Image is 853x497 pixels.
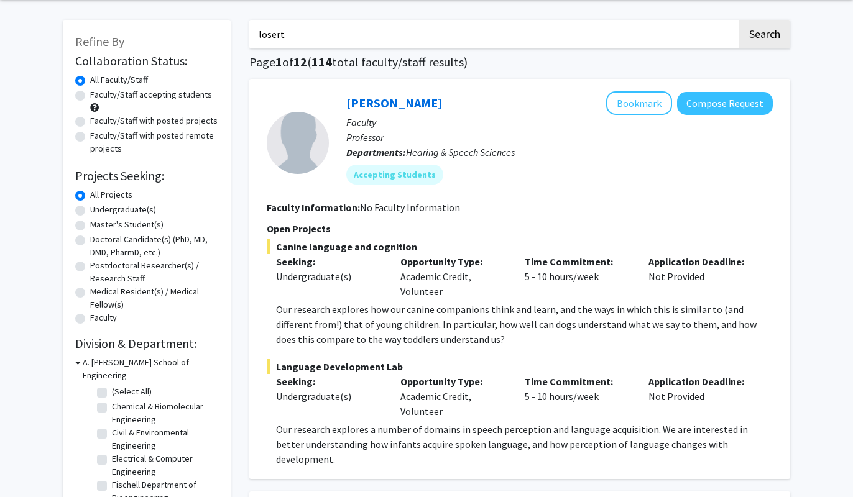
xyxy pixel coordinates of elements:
[515,374,640,419] div: 5 - 10 hours/week
[90,311,117,324] label: Faculty
[346,115,773,130] p: Faculty
[311,54,332,70] span: 114
[90,73,148,86] label: All Faculty/Staff
[267,201,360,214] b: Faculty Information:
[90,285,218,311] label: Medical Resident(s) / Medical Fellow(s)
[112,452,215,478] label: Electrical & Computer Engineering
[346,95,442,111] a: [PERSON_NAME]
[276,269,382,284] div: Undergraduate(s)
[276,389,382,404] div: Undergraduate(s)
[293,54,307,70] span: 12
[267,359,773,374] span: Language Development Lab
[360,201,460,214] span: No Faculty Information
[90,233,218,259] label: Doctoral Candidate(s) (PhD, MD, DMD, PharmD, etc.)
[606,91,672,115] button: Add Rochelle Newman to Bookmarks
[276,254,382,269] p: Seeking:
[90,114,218,127] label: Faculty/Staff with posted projects
[406,146,515,158] span: Hearing & Speech Sciences
[391,254,515,299] div: Academic Credit, Volunteer
[249,55,790,70] h1: Page of ( total faculty/staff results)
[391,374,515,419] div: Academic Credit, Volunteer
[515,254,640,299] div: 5 - 10 hours/week
[525,374,630,389] p: Time Commitment:
[639,374,763,419] div: Not Provided
[267,221,773,236] p: Open Projects
[400,374,506,389] p: Opportunity Type:
[90,259,218,285] label: Postdoctoral Researcher(s) / Research Staff
[677,92,773,115] button: Compose Request to Rochelle Newman
[275,54,282,70] span: 1
[90,88,212,101] label: Faculty/Staff accepting students
[276,302,773,347] p: Our research explores how our canine companions think and learn, and the ways in which this is si...
[267,239,773,254] span: Canine language and cognition
[648,374,754,389] p: Application Deadline:
[90,203,156,216] label: Undergraduate(s)
[90,218,164,231] label: Master's Student(s)
[400,254,506,269] p: Opportunity Type:
[83,356,218,382] h3: A. [PERSON_NAME] School of Engineering
[112,400,215,426] label: Chemical & Biomolecular Engineering
[648,254,754,269] p: Application Deadline:
[90,129,218,155] label: Faculty/Staff with posted remote projects
[525,254,630,269] p: Time Commitment:
[112,426,215,452] label: Civil & Environmental Engineering
[346,130,773,145] p: Professor
[90,188,132,201] label: All Projects
[276,422,773,467] p: Our research explores a number of domains in speech perception and language acquisition. We are i...
[75,336,218,351] h2: Division & Department:
[75,168,218,183] h2: Projects Seeking:
[75,53,218,68] h2: Collaboration Status:
[739,20,790,48] button: Search
[112,385,152,398] label: (Select All)
[276,374,382,389] p: Seeking:
[639,254,763,299] div: Not Provided
[346,146,406,158] b: Departments:
[75,34,124,49] span: Refine By
[249,20,737,48] input: Search Keywords
[346,165,443,185] mat-chip: Accepting Students
[9,441,53,488] iframe: Chat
